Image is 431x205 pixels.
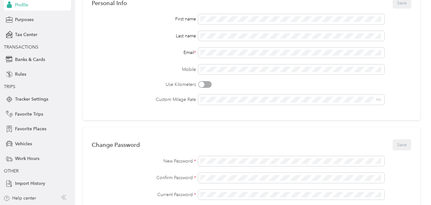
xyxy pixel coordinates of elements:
[92,174,196,181] label: Confirm Password
[92,141,140,148] div: Change Password
[15,140,32,147] span: Vehicles
[4,195,36,201] button: Help center
[92,81,196,88] label: Use Kilometers
[4,44,38,50] span: TRANSACTIONS
[92,16,196,22] div: First name
[15,96,48,102] span: Tracker Settings
[92,96,196,103] label: Custom Milage Rate
[376,97,381,102] span: mi
[15,31,37,38] span: Tax Center
[4,168,19,174] span: OTHER
[15,125,46,132] span: Favorite Places
[15,71,26,78] span: Rules
[92,66,196,73] label: Mobile
[15,16,34,23] span: Purposes
[92,191,196,198] label: Current Password
[395,169,431,205] iframe: Everlance-gr Chat Button Frame
[15,155,39,162] span: Work Hours
[92,158,196,164] label: New Password
[92,33,196,39] div: Last name
[15,111,43,118] span: Favorite Trips
[4,84,15,89] span: TRIPS
[92,49,196,56] div: Email
[15,2,28,8] span: Profile
[15,180,45,187] span: Import History
[15,56,45,63] span: Banks & Cards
